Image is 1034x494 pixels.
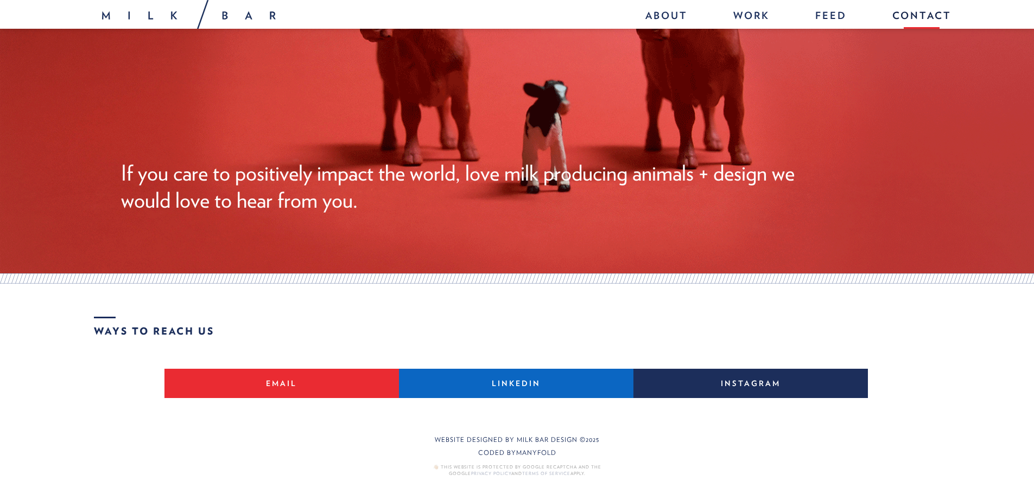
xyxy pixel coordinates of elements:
[722,5,781,29] a: Work
[420,464,615,477] p: 👋🏼 This website is protected by Google Recaptcha and the Google and apply.
[635,5,699,29] a: About
[516,448,556,457] a: MANYFOLD
[94,317,214,336] strong: Ways to reach us
[881,5,951,29] a: Contact
[522,471,570,476] a: Terms of Service
[471,471,511,476] a: Privacy Policy
[399,369,633,398] a: LinkedIn
[121,159,816,214] p: If you care to positively impact the world, love milk producing animals + design we would love to...
[804,5,858,29] a: Feed
[164,369,399,398] a: Email
[633,369,868,398] a: Instagram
